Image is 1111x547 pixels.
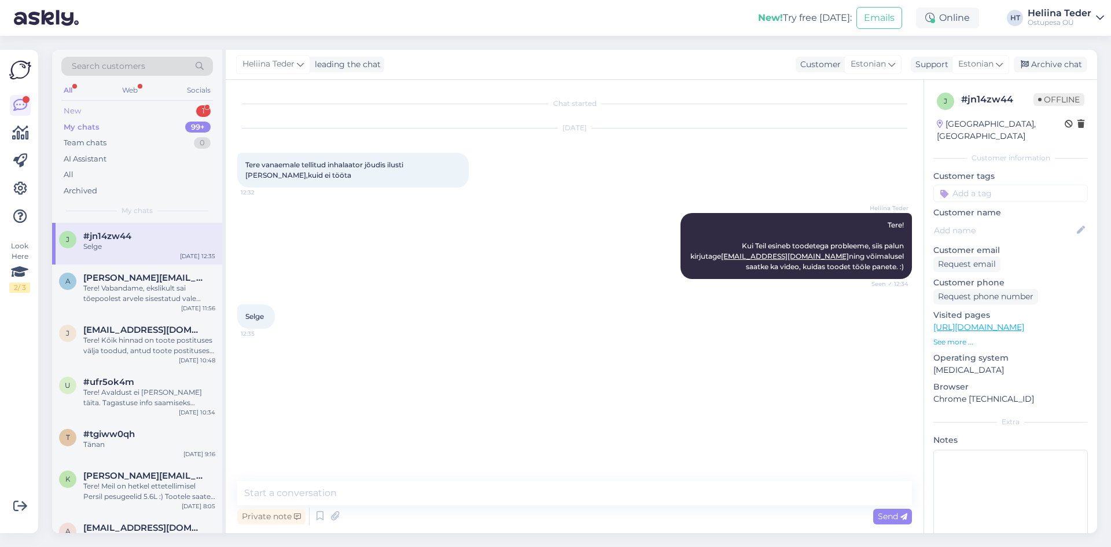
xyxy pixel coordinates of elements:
[64,169,73,181] div: All
[83,471,204,481] span: k.targama@gmail.ee
[865,280,908,288] span: Seen ✓ 12:34
[237,98,912,109] div: Chat started
[933,381,1088,393] p: Browser
[856,7,902,29] button: Emails
[64,185,97,197] div: Archived
[65,527,71,535] span: a
[83,387,215,408] div: Tere! Avaldust ei [PERSON_NAME] täita. Tagastuse info saamiseks kirjutage meile [EMAIL_ADDRESS][D...
[933,434,1088,446] p: Notes
[179,356,215,365] div: [DATE] 10:48
[245,160,405,179] span: Tere vanaemale tellitud inhalaator jõudis ilusti [PERSON_NAME],kuid ei tööta
[61,83,75,98] div: All
[1014,57,1087,72] div: Archive chat
[933,244,1088,256] p: Customer email
[83,273,204,283] span: agnes.raudsepp.001@mail.ee
[83,439,215,450] div: Tänan
[851,58,886,71] span: Estonian
[690,221,906,271] span: Tere! Kui Teil esineb toodetega probleeme, siis palun kirjutage ning võimalusel saatke ka video, ...
[83,241,215,252] div: Selge
[944,97,947,105] span: j
[120,83,140,98] div: Web
[196,105,211,117] div: 1
[865,204,908,212] span: Heliina Teder
[183,450,215,458] div: [DATE] 9:16
[66,433,70,442] span: t
[242,58,295,71] span: Heliina Teder
[65,277,71,285] span: a
[933,309,1088,321] p: Visited pages
[933,256,1000,272] div: Request email
[64,137,106,149] div: Team chats
[83,377,134,387] span: #ufr5ok4m
[721,252,849,260] a: [EMAIL_ADDRESS][DOMAIN_NAME]
[933,277,1088,289] p: Customer phone
[122,205,153,216] span: My chats
[179,408,215,417] div: [DATE] 10:34
[933,417,1088,427] div: Extra
[66,329,69,337] span: j
[194,137,211,149] div: 0
[185,122,211,133] div: 99+
[933,352,1088,364] p: Operating system
[237,123,912,133] div: [DATE]
[933,364,1088,376] p: [MEDICAL_DATA]
[958,58,994,71] span: Estonian
[933,185,1088,202] input: Add a tag
[9,59,31,81] img: Askly Logo
[182,502,215,511] div: [DATE] 8:05
[180,252,215,260] div: [DATE] 12:35
[933,170,1088,182] p: Customer tags
[310,58,381,71] div: leading the chat
[933,289,1038,304] div: Request phone number
[878,511,907,522] span: Send
[1007,10,1023,26] div: HT
[64,105,81,117] div: New
[796,58,841,71] div: Customer
[72,60,145,72] span: Search customers
[933,393,1088,405] p: Chrome [TECHNICAL_ID]
[758,11,852,25] div: Try free [DATE]:
[1028,18,1091,27] div: Ostupesa OÜ
[933,322,1024,332] a: [URL][DOMAIN_NAME]
[911,58,948,71] div: Support
[758,12,783,23] b: New!
[83,231,131,241] span: #jn14zw44
[241,188,284,197] span: 12:32
[1028,9,1104,27] a: Heliina TederOstupesa OÜ
[933,207,1088,219] p: Customer name
[1028,9,1091,18] div: Heliina Teder
[245,312,264,321] span: Selge
[9,241,30,293] div: Look Here
[64,153,106,165] div: AI Assistant
[83,429,135,439] span: #tgiww0qh
[83,283,215,304] div: Tere! Vabandame, ekslikult sai tõepoolest arvele sisestatud vale toode. Muutsime nüüd toote õigek...
[961,93,1033,107] div: # jn14zw44
[1033,93,1084,106] span: Offline
[934,224,1075,237] input: Add name
[937,118,1065,142] div: [GEOGRAPHIC_DATA], [GEOGRAPHIC_DATA]
[237,509,306,524] div: Private note
[185,83,213,98] div: Socials
[83,335,215,356] div: Tere! Kõik hinnad on toote postituses välja toodud, antud toote postituses on info: 𝐄𝐫𝐢𝐡𝐢𝐧𝐝 𝐞𝐭𝐭𝐞𝐭...
[83,325,204,335] span: janelivoigt@outlook.com
[64,122,100,133] div: My chats
[83,523,204,533] span: annabrett7@hotmail.com
[65,475,71,483] span: k
[933,337,1088,347] p: See more ...
[933,153,1088,163] div: Customer information
[241,329,284,338] span: 12:35
[181,304,215,313] div: [DATE] 11:56
[916,8,979,28] div: Online
[9,282,30,293] div: 2 / 3
[65,381,71,390] span: u
[66,235,69,244] span: j
[83,481,215,502] div: Tere! Meil on hetkel ettetellimisel Persil pesugeelid 5.6L :) Tootele saate soovi avaldada siin: ...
